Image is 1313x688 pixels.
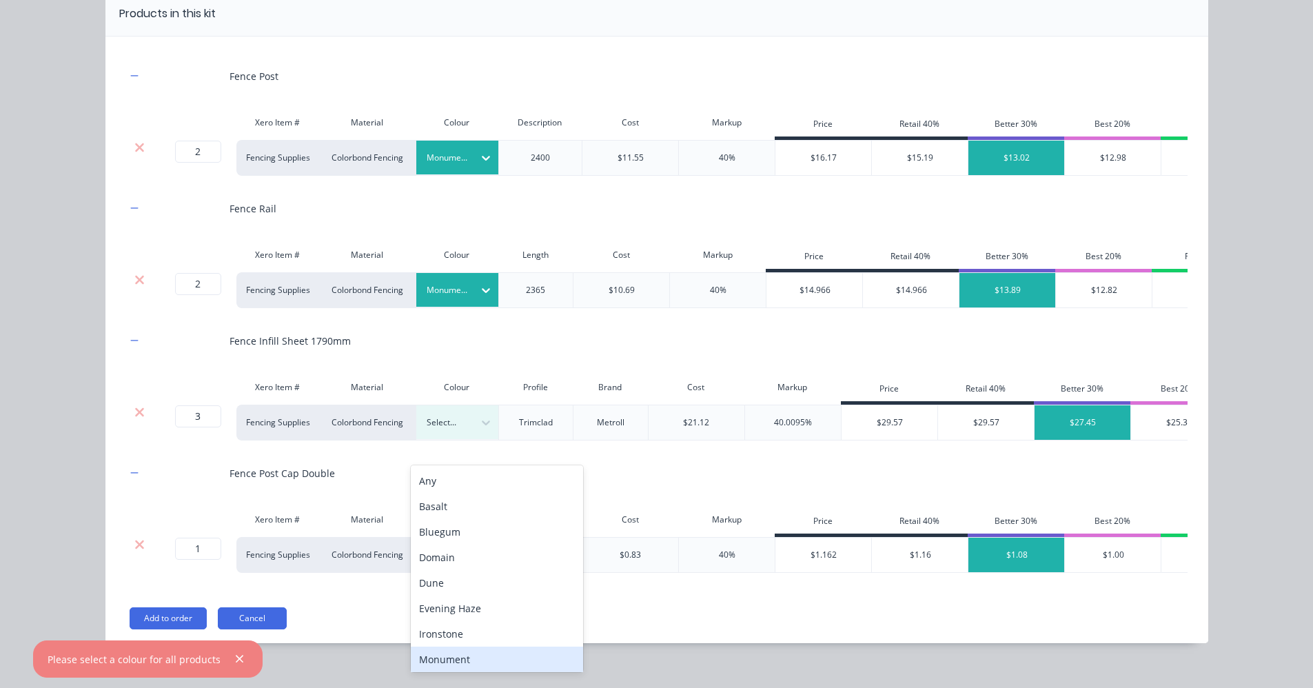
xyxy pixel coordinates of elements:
[236,405,319,441] div: Fencing Supplies
[719,152,735,164] div: 40%
[678,506,775,534] div: Markup
[416,241,498,269] div: Colour
[719,549,735,561] div: 40%
[871,509,968,537] div: Retail 40%
[573,405,648,441] div: Metroll
[1161,112,1257,140] div: Reseller
[411,545,583,570] div: Domain
[411,596,583,621] div: Evening Haze
[1035,405,1131,440] div: $27.45
[938,405,1035,440] div: $29.57
[498,272,573,308] div: 2365
[498,241,573,269] div: Length
[498,374,573,401] div: Profile
[683,416,709,429] div: $21.12
[766,245,862,272] div: Price
[678,109,775,136] div: Markup
[319,506,416,534] div: Material
[968,141,1065,175] div: $13.02
[872,538,968,572] div: $1.16
[230,201,276,216] div: Fence Rail
[582,109,678,136] div: Cost
[968,538,1065,572] div: $1.08
[1152,273,1249,307] div: $12.82
[582,506,678,534] div: Cost
[130,607,207,629] button: Add to order
[775,509,871,537] div: Price
[236,272,319,308] div: Fencing Supplies
[498,140,582,176] div: 2400
[411,647,583,672] div: Monument
[411,621,583,647] div: Ironstone
[1055,245,1152,272] div: Best 20%
[411,519,583,545] div: Bluegum
[573,241,669,269] div: Cost
[175,273,221,295] input: ?
[236,537,319,573] div: Fencing Supplies
[1065,538,1161,572] div: $1.00
[1064,112,1161,140] div: Best 20%
[319,405,416,441] div: Colorbond Fencing
[863,273,959,307] div: $14.966
[319,140,416,176] div: Colorbond Fencing
[48,652,221,667] div: Please select a colour for all products
[872,141,968,175] div: $15.19
[710,284,726,296] div: 40%
[416,374,498,401] div: Colour
[1065,141,1161,175] div: $12.98
[841,377,937,405] div: Price
[775,112,871,140] div: Price
[230,69,278,83] div: Fence Post
[175,141,221,163] input: ?
[573,374,648,401] div: Brand
[937,377,1034,405] div: Retail 40%
[416,109,498,136] div: Colour
[775,538,872,572] div: $1.162
[498,109,582,136] div: Description
[319,272,416,308] div: Colorbond Fencing
[319,374,416,401] div: Material
[775,141,872,175] div: $16.17
[1034,377,1130,405] div: Better 30%
[1161,141,1258,175] div: $12.98
[236,140,319,176] div: Fencing Supplies
[744,374,841,401] div: Markup
[236,506,319,534] div: Xero Item #
[218,607,287,629] button: Cancel
[871,112,968,140] div: Retail 40%
[620,549,641,561] div: $0.83
[319,241,416,269] div: Material
[119,6,216,22] div: Products in this kit
[411,570,583,596] div: Dune
[1161,509,1257,537] div: Reseller
[236,241,319,269] div: Xero Item #
[774,416,812,429] div: 40.0095%
[1056,273,1152,307] div: $12.82
[766,273,863,307] div: $14.966
[230,466,335,480] div: Fence Post Cap Double
[230,334,351,348] div: Fence Infill Sheet 1790mm
[609,284,635,296] div: $10.69
[236,374,319,401] div: Xero Item #
[862,245,959,272] div: Retail 40%
[411,468,583,494] div: Any
[411,494,583,519] div: Basalt
[669,241,766,269] div: Markup
[1152,245,1248,272] div: Reseller
[842,405,938,440] div: $29.57
[236,109,319,136] div: Xero Item #
[968,112,1064,140] div: Better 30%
[498,405,573,441] div: Trimclad
[648,374,744,401] div: Cost
[175,405,221,427] input: ?
[1130,377,1227,405] div: Best 20%
[1064,509,1161,537] div: Best 20%
[618,152,644,164] div: $11.55
[1131,405,1228,440] div: $25.34
[175,538,221,560] input: ?
[959,273,1056,307] div: $13.89
[319,537,416,573] div: Colorbond Fencing
[959,245,1055,272] div: Better 30%
[968,509,1064,537] div: Better 30%
[1161,538,1258,572] div: $1.00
